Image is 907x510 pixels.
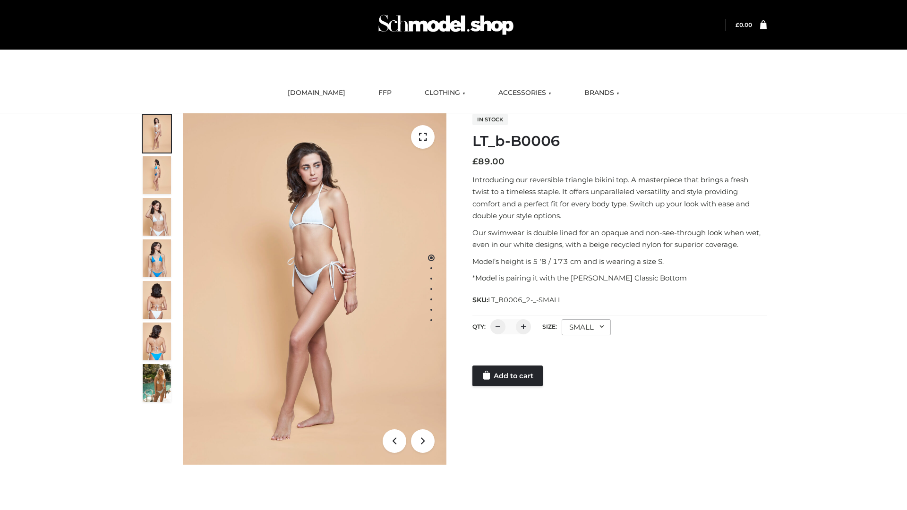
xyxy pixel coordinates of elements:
[472,174,767,222] p: Introducing our reversible triangle bikini top. A masterpiece that brings a fresh twist to a time...
[143,156,171,194] img: ArielClassicBikiniTop_CloudNine_AzureSky_OW114ECO_2-scaled.jpg
[472,294,563,306] span: SKU:
[472,156,478,167] span: £
[488,296,562,304] span: LT_B0006_2-_-SMALL
[472,156,505,167] bdi: 89.00
[281,83,352,103] a: [DOMAIN_NAME]
[736,21,752,28] bdi: 0.00
[472,272,767,284] p: *Model is pairing it with the [PERSON_NAME] Classic Bottom
[143,115,171,153] img: ArielClassicBikiniTop_CloudNine_AzureSky_OW114ECO_1-scaled.jpg
[143,281,171,319] img: ArielClassicBikiniTop_CloudNine_AzureSky_OW114ECO_7-scaled.jpg
[375,6,517,43] img: Schmodel Admin 964
[143,198,171,236] img: ArielClassicBikiniTop_CloudNine_AzureSky_OW114ECO_3-scaled.jpg
[371,83,399,103] a: FFP
[183,113,446,465] img: ArielClassicBikiniTop_CloudNine_AzureSky_OW114ECO_1
[143,323,171,360] img: ArielClassicBikiniTop_CloudNine_AzureSky_OW114ECO_8-scaled.jpg
[472,133,767,150] h1: LT_b-B0006
[562,319,611,335] div: SMALL
[542,323,557,330] label: Size:
[736,21,752,28] a: £0.00
[472,323,486,330] label: QTY:
[472,365,543,386] a: Add to cart
[577,83,626,103] a: BRANDS
[491,83,558,103] a: ACCESSORIES
[736,21,739,28] span: £
[143,239,171,277] img: ArielClassicBikiniTop_CloudNine_AzureSky_OW114ECO_4-scaled.jpg
[143,364,171,402] img: Arieltop_CloudNine_AzureSky2.jpg
[472,114,508,125] span: In stock
[418,83,472,103] a: CLOTHING
[472,227,767,251] p: Our swimwear is double lined for an opaque and non-see-through look when wet, even in our white d...
[472,255,767,268] p: Model’s height is 5 ‘8 / 173 cm and is wearing a size S.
